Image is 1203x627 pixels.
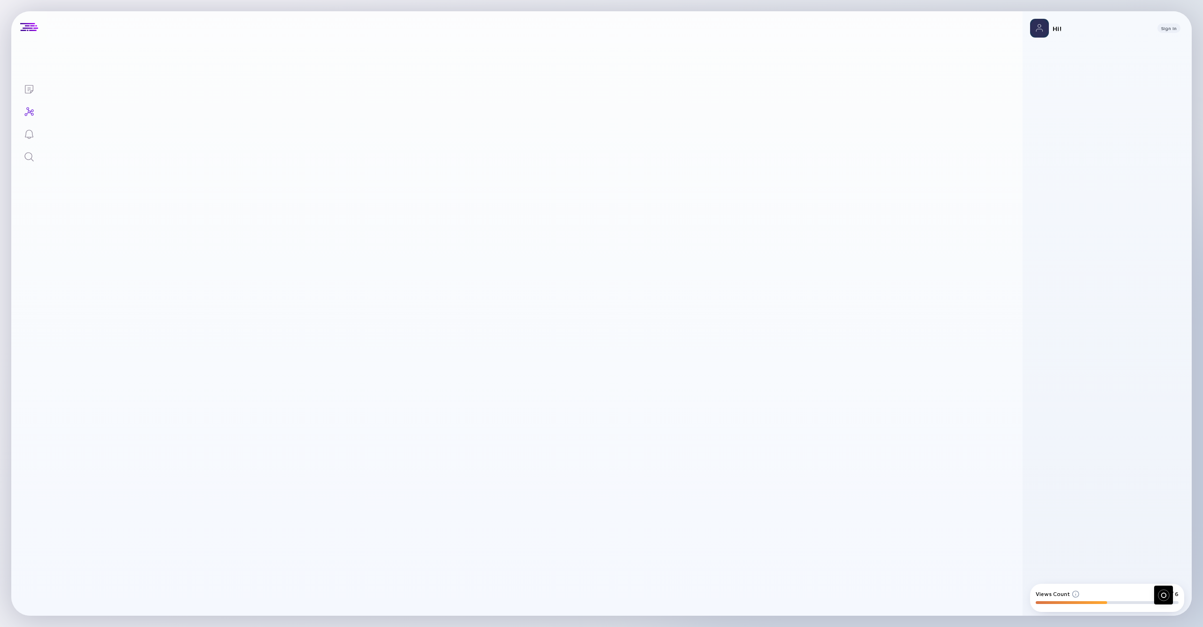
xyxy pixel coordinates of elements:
img: Profile Picture [1030,19,1049,38]
a: Lists [11,77,47,100]
a: Search [11,145,47,167]
a: Investor Map [11,100,47,122]
div: Hi! [1053,24,1150,32]
a: Reminders [11,122,47,145]
div: 3/ 6 [1168,590,1179,597]
div: Views Count [1036,590,1079,597]
button: Sign In [1157,23,1180,33]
